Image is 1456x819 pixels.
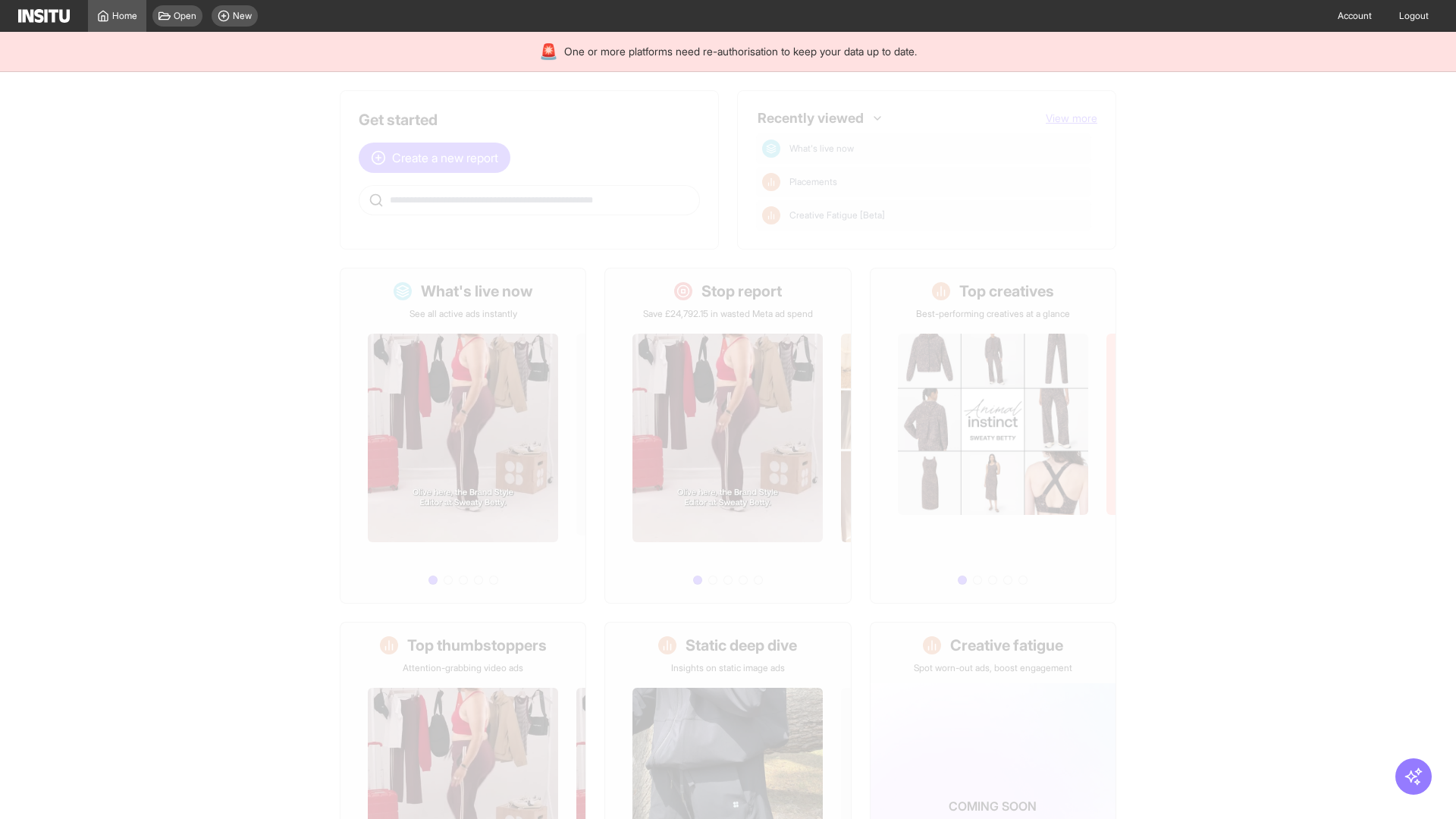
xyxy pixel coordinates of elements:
[233,10,252,22] span: New
[112,10,137,22] span: Home
[539,41,558,62] div: 🚨
[18,9,70,23] img: Logo
[174,10,196,22] span: Open
[564,44,917,59] span: One or more platforms need re-authorisation to keep your data up to date.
